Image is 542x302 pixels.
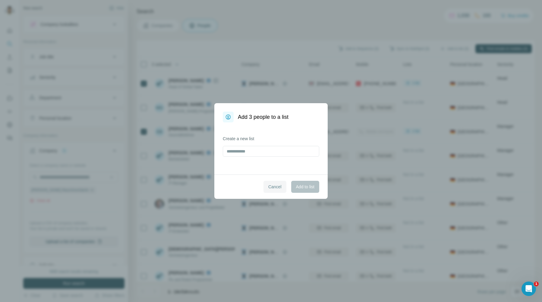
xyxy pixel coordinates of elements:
[223,136,319,142] label: Create a new list
[238,113,288,121] h1: Add 3 people to a list
[534,282,539,286] span: 1
[268,184,282,190] span: Cancel
[522,282,536,296] iframe: Intercom live chat
[263,181,286,193] button: Cancel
